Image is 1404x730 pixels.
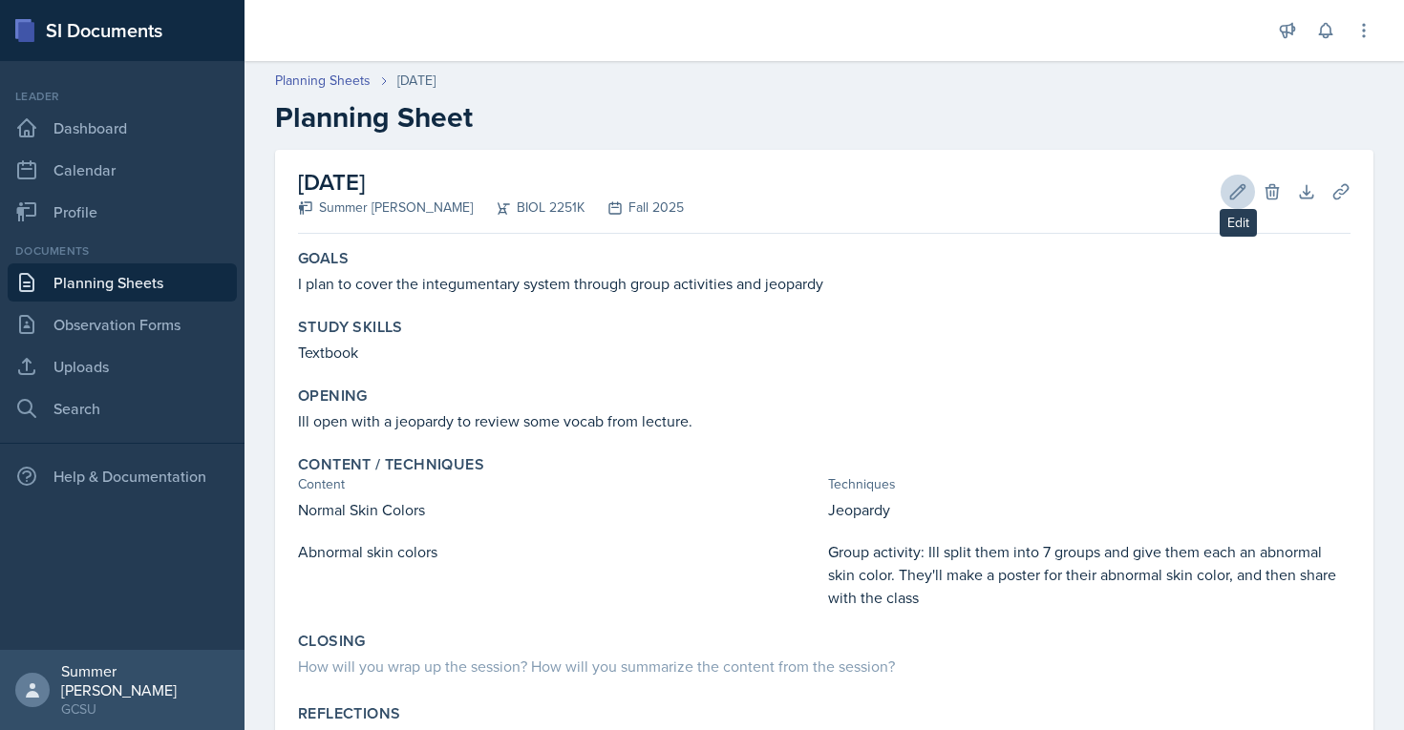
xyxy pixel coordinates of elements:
[298,655,1351,678] div: How will you wrap up the session? How will you summarize the content from the session?
[8,242,237,260] div: Documents
[298,704,400,723] label: Reflections
[298,386,368,406] label: Opening
[298,540,820,563] p: Abnormal skin colors
[298,165,684,199] h2: [DATE]
[298,341,1351,364] p: Textbook
[828,498,1351,521] p: Jeopardy
[8,109,237,147] a: Dashboard
[298,455,484,474] label: Content / Techniques
[298,318,403,337] label: Study Skills
[275,71,371,91] a: Planning Sheets
[8,305,237,344] a: Observation Forms
[8,263,237,302] a: Planning Sheets
[8,193,237,231] a: Profile
[298,498,820,521] p: Normal Skin Colors
[8,151,237,189] a: Calendar
[61,661,229,699] div: Summer [PERSON_NAME]
[275,100,1373,135] h2: Planning Sheet
[8,347,237,386] a: Uploads
[8,457,237,495] div: Help & Documentation
[473,198,585,218] div: BIOL 2251K
[8,389,237,428] a: Search
[298,474,820,494] div: Content
[828,474,1351,494] div: Techniques
[298,198,473,218] div: Summer [PERSON_NAME]
[298,249,349,268] label: Goals
[298,272,1351,295] p: I plan to cover the integumentary system through group activities and jeopardy
[1221,175,1255,209] button: Edit
[585,198,684,218] div: Fall 2025
[828,540,1351,609] p: Group activity: Ill split them into 7 groups and give them each an abnormal skin color. They'll m...
[61,699,229,719] div: GCSU
[298,632,366,651] label: Closing
[8,88,237,105] div: Leader
[397,71,436,91] div: [DATE]
[298,409,1351,432] p: Ill open with a jeopardy to review some vocab from lecture.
